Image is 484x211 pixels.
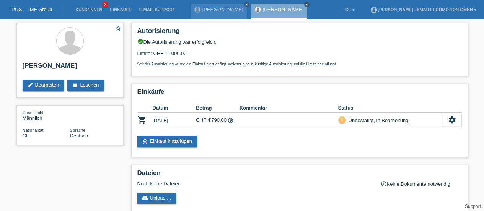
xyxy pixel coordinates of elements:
a: add_shopping_cartEinkauf hinzufügen [137,136,198,147]
a: deleteLöschen [67,80,104,91]
i: 24 Raten [228,118,233,123]
div: Limite: CHF 11'000.00 [137,45,462,66]
a: account_circle[PERSON_NAME] - Smart Ecomotion GmbH ▾ [366,7,480,12]
h2: Autorisierung [137,27,462,39]
div: Männlich [23,110,70,121]
span: Geschlecht [23,110,44,115]
i: close [245,3,249,7]
i: account_circle [370,6,378,14]
i: close [305,3,309,7]
span: 3 [102,2,108,8]
div: Noch keine Dateien [137,181,371,186]
i: info_outline [381,181,387,187]
h2: Dateien [137,169,462,181]
i: cloud_upload [142,195,148,201]
a: Einkäufe [106,7,135,12]
i: settings [448,116,456,124]
div: Die Autorisierung war erfolgreich. [137,39,462,45]
a: cloud_uploadUpload ... [137,193,177,204]
th: Betrag [196,103,240,113]
span: Nationalität [23,128,44,132]
a: Support [465,204,481,209]
a: DE ▾ [342,7,359,12]
a: editBearbeiten [23,80,65,91]
th: Kommentar [240,103,338,113]
span: Deutsch [70,133,88,139]
th: Status [338,103,443,113]
a: [PERSON_NAME] [202,7,243,12]
i: priority_high [339,117,345,123]
p: Seit der Autorisierung wurde ein Einkauf hinzugefügt, welcher eine zukünftige Autorisierung und d... [137,62,462,66]
a: close [304,2,310,7]
a: close [244,2,249,7]
i: delete [72,82,78,88]
th: Datum [153,103,196,113]
a: star_border [115,25,122,33]
div: Keine Dokumente notwendig [381,181,462,187]
i: verified_user [137,39,143,45]
span: Schweiz [23,133,30,139]
h2: [PERSON_NAME] [23,62,117,74]
i: star_border [115,25,122,32]
i: edit [27,82,33,88]
i: add_shopping_cart [142,138,148,144]
td: [DATE] [153,113,196,128]
a: POS — MF Group [11,7,52,12]
a: Kund*innen [72,7,106,12]
a: E-Mail Support [135,7,179,12]
div: Unbestätigt, in Bearbeitung [346,116,409,124]
a: [PERSON_NAME] [263,7,304,12]
span: Sprache [70,128,86,132]
td: CHF 4'790.00 [196,113,240,128]
i: POSP00026620 [137,115,147,124]
h2: Einkäufe [137,88,462,100]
